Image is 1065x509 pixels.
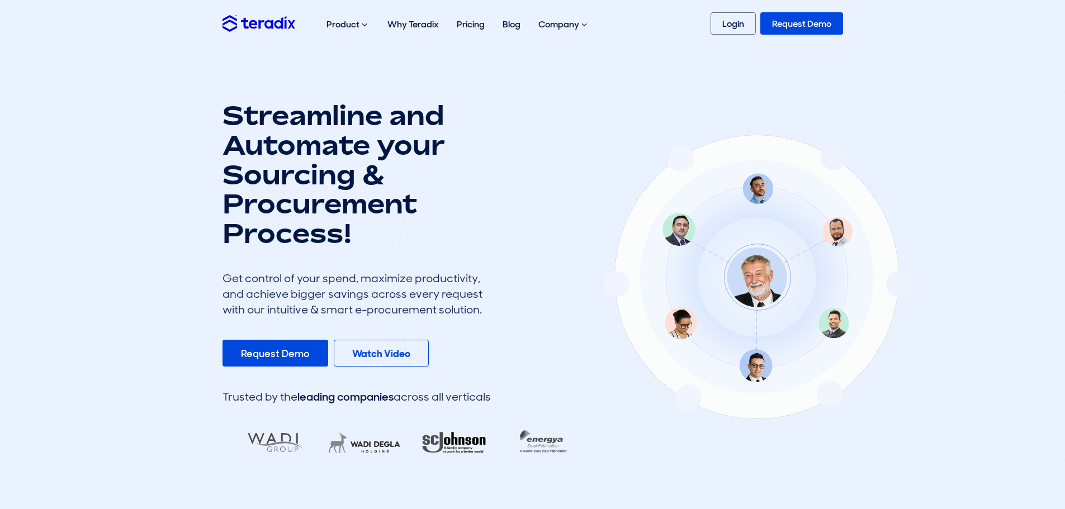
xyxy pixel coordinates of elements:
a: Request Demo [223,340,328,367]
div: Product [318,7,378,42]
a: Request Demo [760,12,843,35]
img: LifeMakers [314,425,405,461]
div: Company [529,7,598,42]
span: leading companies [297,389,394,404]
a: Login [711,12,756,35]
div: Trusted by the across all verticals [223,389,491,405]
h1: Streamline and Automate your Sourcing & Procurement Process! [223,101,491,248]
div: Get control of your spend, maximize productivity, and achieve bigger savings across every request... [223,270,491,317]
a: Watch Video [334,340,429,367]
a: Pricing [448,7,494,42]
a: Blog [494,7,529,42]
img: RA [404,425,494,461]
b: Watch Video [352,347,410,360]
a: Why Teradix [378,7,448,42]
img: Teradix logo [223,15,295,31]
